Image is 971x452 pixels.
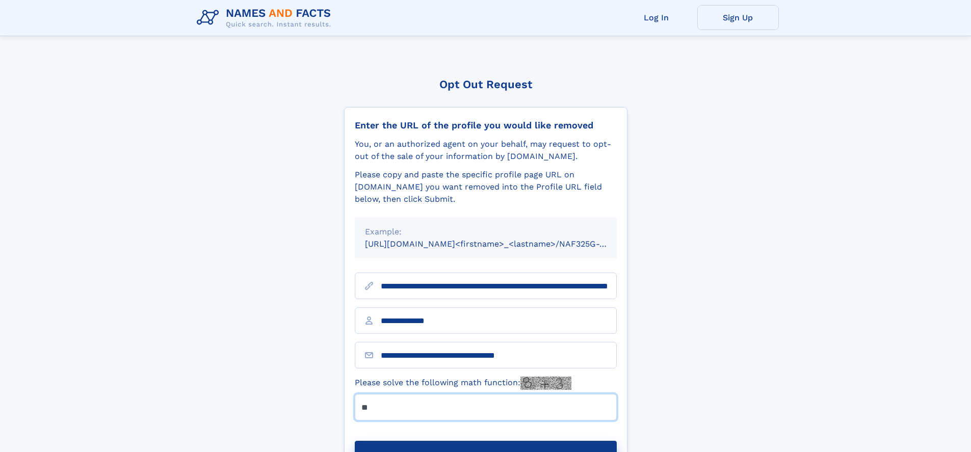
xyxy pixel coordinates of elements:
[697,5,779,30] a: Sign Up
[616,5,697,30] a: Log In
[355,138,617,163] div: You, or an authorized agent on your behalf, may request to opt-out of the sale of your informatio...
[365,226,607,238] div: Example:
[365,239,636,249] small: [URL][DOMAIN_NAME]<firstname>_<lastname>/NAF325G-xxxxxxxx
[355,120,617,131] div: Enter the URL of the profile you would like removed
[344,78,627,91] div: Opt Out Request
[355,169,617,205] div: Please copy and paste the specific profile page URL on [DOMAIN_NAME] you want removed into the Pr...
[193,4,339,32] img: Logo Names and Facts
[355,377,571,390] label: Please solve the following math function:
